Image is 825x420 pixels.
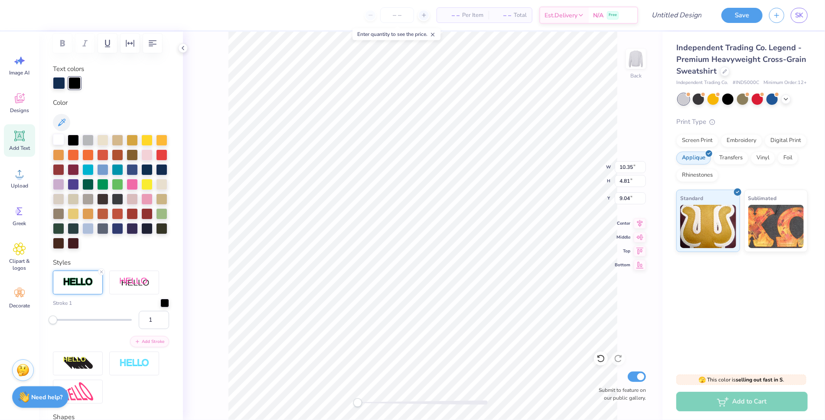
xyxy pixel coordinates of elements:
span: Middle [615,234,630,241]
label: Submit to feature on our public gallery. [594,386,646,402]
img: Free Distort [63,382,93,401]
label: Color [53,98,169,108]
img: Sublimated [748,205,804,248]
div: Digital Print [765,134,807,147]
span: – – [442,11,460,20]
span: 🫣 [698,376,706,384]
div: Accessibility label [353,398,362,407]
span: Center [615,220,630,227]
button: Add Stroke [130,336,169,347]
span: Add Text [9,145,30,152]
span: # IND5000C [733,79,759,87]
span: Bottom [615,262,630,268]
span: SK [795,10,803,20]
img: Negative Space [119,359,150,368]
span: Free [609,12,617,18]
div: Embroidery [721,134,762,147]
span: Est. Delivery [545,11,577,20]
span: Greek [13,220,26,227]
label: Text colors [53,64,84,74]
span: Independent Trading Co. [676,79,728,87]
span: N/A [593,11,603,20]
label: Stroke 1 [53,299,72,307]
input: Untitled Design [645,6,708,24]
div: Enter quantity to see the price. [352,28,440,40]
img: Standard [680,205,736,248]
input: – – [380,7,414,23]
label: Styles [53,258,71,268]
div: Rhinestones [676,169,718,182]
img: Stroke [63,277,93,287]
span: Minimum Order: 12 + [763,79,807,87]
span: Designs [10,107,29,114]
span: Clipart & logos [5,258,34,271]
div: Vinyl [751,152,775,165]
strong: selling out fast in S [736,376,783,383]
a: SK [791,8,808,23]
span: Standard [680,194,703,203]
span: Decorate [9,302,30,309]
span: – – [494,11,511,20]
span: Sublimated [748,194,777,203]
div: Accessibility label [49,315,57,324]
div: Applique [676,152,711,165]
span: Upload [11,182,28,189]
span: Per Item [462,11,483,20]
span: Independent Trading Co. Legend - Premium Heavyweight Cross-Grain Sweatshirt [676,42,806,76]
div: Print Type [676,117,808,127]
img: Back [627,50,645,68]
img: 3D Illusion [63,356,93,370]
span: Total [514,11,527,20]
span: This color is . [698,376,784,384]
div: Foil [778,152,798,165]
span: Top [615,248,630,255]
img: Shadow [119,277,150,288]
span: Image AI [10,69,30,76]
button: Save [721,8,763,23]
div: Back [630,72,642,80]
div: Transfers [714,152,748,165]
strong: Need help? [32,393,63,401]
div: Screen Print [676,134,718,147]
